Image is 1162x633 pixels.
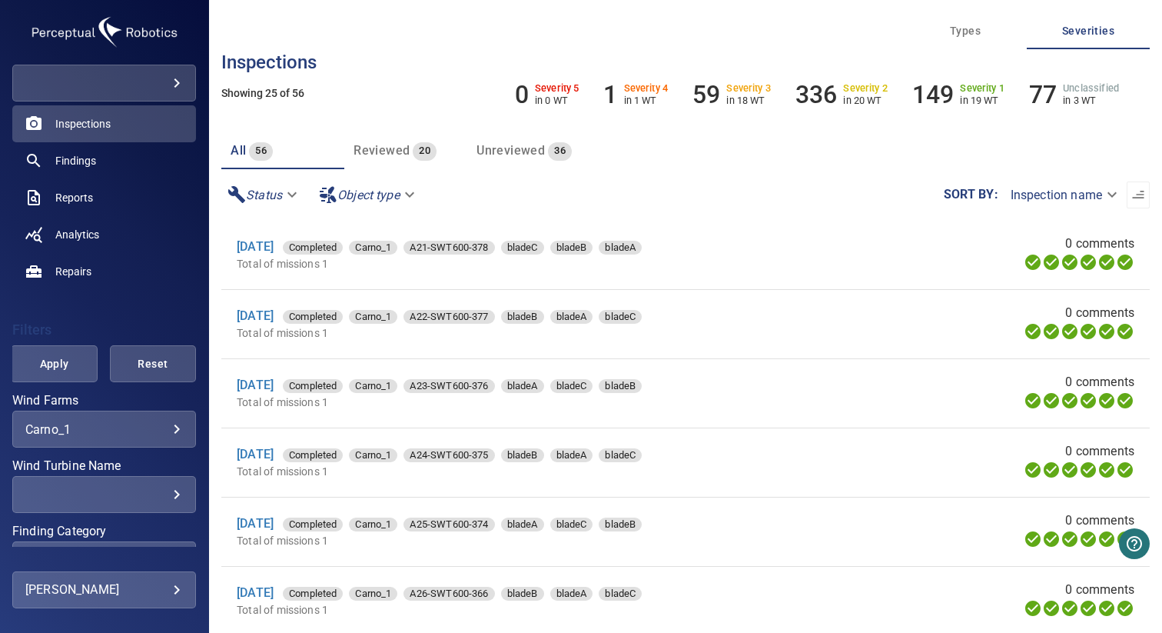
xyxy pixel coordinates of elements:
[1042,322,1061,341] svg: Data Formatted 100%
[843,83,888,94] h6: Severity 2
[550,378,593,394] span: bladeC
[501,240,544,255] span: bladeC
[599,448,642,463] span: bladeC
[28,12,181,52] img: amegni-logo
[599,379,642,393] div: bladeB
[403,378,494,394] span: A23-SWT600-376
[501,379,544,393] div: bladeA
[960,83,1004,94] h6: Severity 1
[599,310,642,324] div: bladeC
[599,240,642,255] span: bladeA
[1065,442,1134,461] span: 0 comments
[550,448,593,463] span: bladeA
[912,80,1004,109] li: Severity 1
[501,587,544,601] div: bladeB
[913,22,1018,41] span: Types
[403,310,494,324] div: A22-SWT600-377
[237,378,274,392] a: [DATE]
[1024,322,1042,341] svg: Uploading 100%
[1024,253,1042,272] svg: Uploading 100%
[237,533,835,548] p: Total of missions 1
[795,80,888,109] li: Severity 2
[501,241,544,255] div: bladeC
[1042,599,1061,618] svg: Data Formatted 100%
[501,378,544,394] span: bladeA
[1116,461,1134,479] svg: Classification 100%
[12,179,196,216] a: reports noActive
[403,448,494,462] div: A24-SWT600-375
[1079,253,1097,272] svg: ML Processing 100%
[283,379,343,393] div: Completed
[283,448,343,463] span: Completed
[237,464,835,479] p: Total of missions 1
[548,142,572,160] span: 36
[550,309,593,325] span: bladeA
[624,95,669,106] p: in 1 WT
[349,309,397,325] span: Carno_1
[403,379,494,393] div: A23-SWT600-376
[1097,322,1116,341] svg: Matching 100%
[515,80,529,109] h6: 0
[624,83,669,94] h6: Severity 4
[237,325,835,341] p: Total of missions 1
[1116,599,1134,618] svg: Classification 100%
[249,142,273,160] span: 56
[12,142,196,179] a: findings noActive
[1042,530,1061,548] svg: Data Formatted 100%
[550,448,593,462] div: bladeA
[349,517,397,532] span: Carno_1
[726,95,771,106] p: in 18 WT
[283,309,343,325] span: Completed
[1065,581,1134,599] span: 0 comments
[283,241,343,255] div: Completed
[599,586,642,601] span: bladeC
[501,517,544,532] span: bladeA
[313,182,424,208] div: Object type
[221,52,1150,72] h3: Inspections
[1029,80,1119,109] li: Severity Unclassified
[1079,322,1097,341] svg: ML Processing 100%
[349,379,397,393] div: Carno_1
[1061,391,1079,410] svg: Selecting 100%
[403,448,494,463] span: A24-SWT600-375
[603,80,617,109] h6: 1
[960,95,1004,106] p: in 19 WT
[1024,461,1042,479] svg: Uploading 100%
[1079,391,1097,410] svg: ML Processing 100%
[1042,391,1061,410] svg: Data Formatted 100%
[550,517,593,532] span: bladeC
[12,460,196,472] label: Wind Turbine Name
[795,80,837,109] h6: 336
[599,309,642,325] span: bladeC
[1065,304,1134,322] span: 0 comments
[349,587,397,601] div: Carno_1
[944,188,998,201] label: Sort by :
[1097,391,1116,410] svg: Matching 100%
[599,518,642,531] div: bladeB
[237,447,274,461] a: [DATE]
[550,240,593,255] span: bladeB
[25,578,183,602] div: [PERSON_NAME]
[550,241,593,255] div: bladeB
[501,309,544,325] span: bladeB
[349,586,397,601] span: Carno_1
[129,355,177,374] span: Reset
[12,411,196,448] div: Wind Farms
[1042,461,1061,479] svg: Data Formatted 100%
[30,355,78,374] span: Apply
[403,240,494,255] span: A21-SWT600-378
[110,345,196,382] button: Reset
[403,586,494,601] span: A26-SWT600-366
[1097,253,1116,272] svg: Matching 100%
[55,227,99,242] span: Analytics
[55,264,91,279] span: Repairs
[237,239,274,254] a: [DATE]
[413,142,437,160] span: 20
[283,240,343,255] span: Completed
[349,378,397,394] span: Carno_1
[1024,391,1042,410] svg: Uploading 100%
[515,80,579,109] li: Severity 5
[1036,22,1140,41] span: Severities
[1097,461,1116,479] svg: Matching 100%
[349,310,397,324] div: Carno_1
